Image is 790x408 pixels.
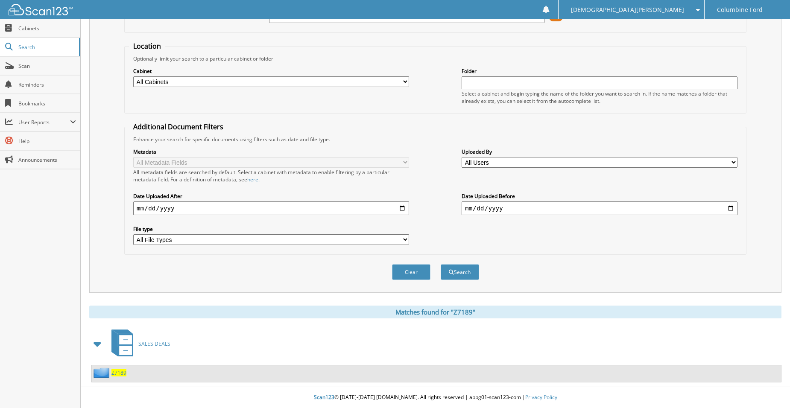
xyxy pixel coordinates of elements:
span: Search [18,44,75,51]
a: Privacy Policy [525,393,557,401]
span: Announcements [18,156,76,163]
label: Metadata [133,148,409,155]
div: All metadata fields are searched by default. Select a cabinet with metadata to enable filtering b... [133,169,409,183]
label: Folder [462,67,737,75]
label: Cabinet [133,67,409,75]
a: SALES DEALS [106,327,170,361]
label: Date Uploaded Before [462,192,737,200]
div: © [DATE]-[DATE] [DOMAIN_NAME]. All rights reserved | appg01-scan123-com | [81,387,790,408]
input: start [133,201,409,215]
a: here [247,176,258,183]
span: Scan [18,62,76,70]
span: Cabinets [18,25,76,32]
div: Enhance your search for specific documents using filters such as date and file type. [129,136,742,143]
button: Clear [392,264,430,280]
img: scan123-logo-white.svg [9,4,73,15]
img: folder2.png [94,367,111,378]
button: Search [441,264,479,280]
input: end [462,201,737,215]
legend: Location [129,41,165,51]
span: Scan123 [314,393,334,401]
span: [DEMOGRAPHIC_DATA][PERSON_NAME] [571,7,684,12]
legend: Additional Document Filters [129,122,228,131]
div: Optionally limit your search to a particular cabinet or folder [129,55,742,62]
span: Bookmarks [18,100,76,107]
span: SALES DEALS [138,340,170,347]
span: Help [18,137,76,145]
a: Z7189 [111,369,126,376]
span: Reminders [18,81,76,88]
span: User Reports [18,119,70,126]
label: Date Uploaded After [133,192,409,200]
label: File type [133,225,409,233]
div: Matches found for "Z7189" [89,306,781,318]
span: Columbine Ford [717,7,763,12]
div: Select a cabinet and begin typing the name of the folder you want to search in. If the name match... [462,90,737,105]
iframe: Chat Widget [747,367,790,408]
label: Uploaded By [462,148,737,155]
